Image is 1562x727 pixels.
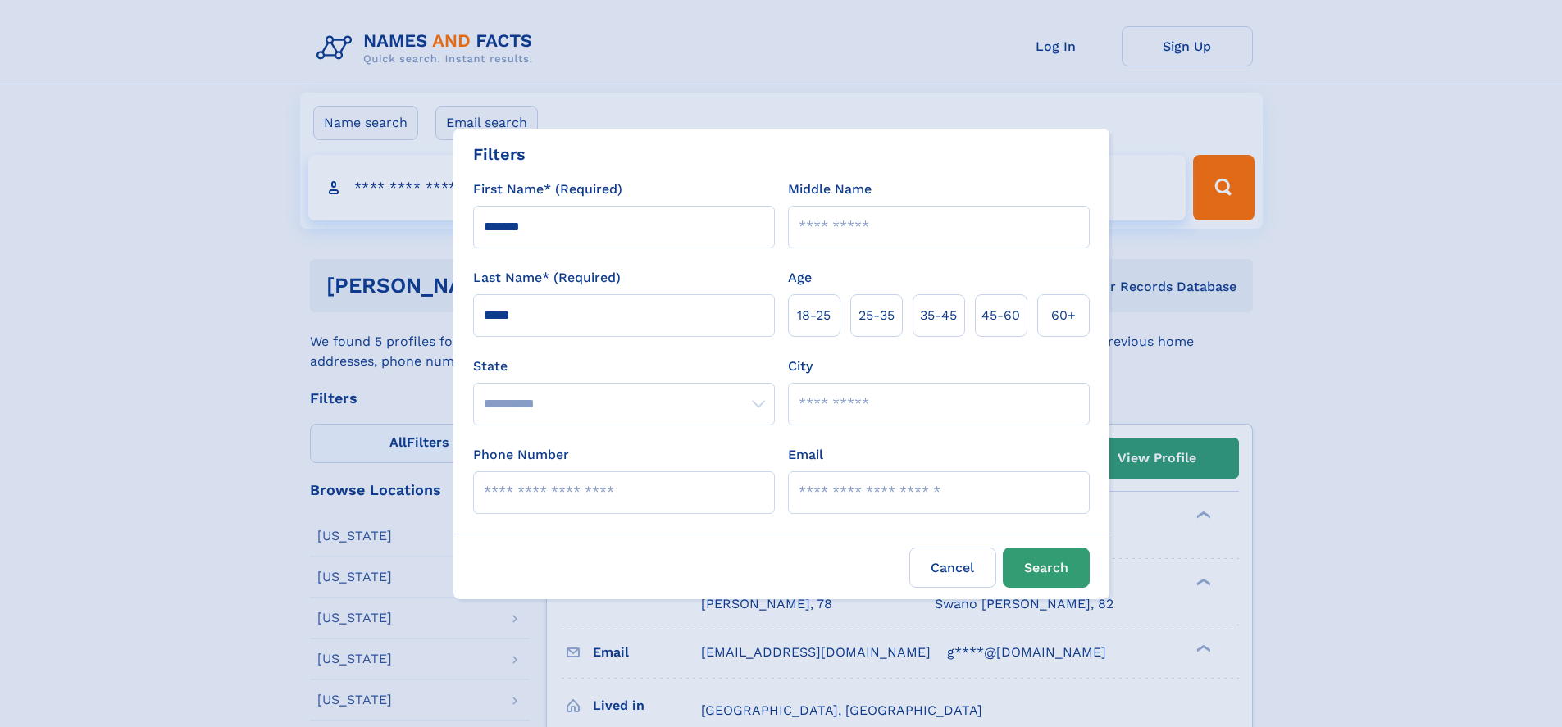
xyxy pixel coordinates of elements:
button: Search [1003,548,1090,588]
label: State [473,357,775,376]
div: Filters [473,142,526,166]
label: Cancel [909,548,996,588]
span: 25‑35 [858,306,895,325]
span: 45‑60 [981,306,1020,325]
label: City [788,357,813,376]
label: Email [788,445,823,465]
label: Middle Name [788,179,872,199]
label: First Name* (Required) [473,179,622,199]
span: 18‑25 [797,306,831,325]
span: 60+ [1051,306,1076,325]
label: Phone Number [473,445,569,465]
label: Age [788,268,812,288]
label: Last Name* (Required) [473,268,621,288]
span: 35‑45 [920,306,957,325]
